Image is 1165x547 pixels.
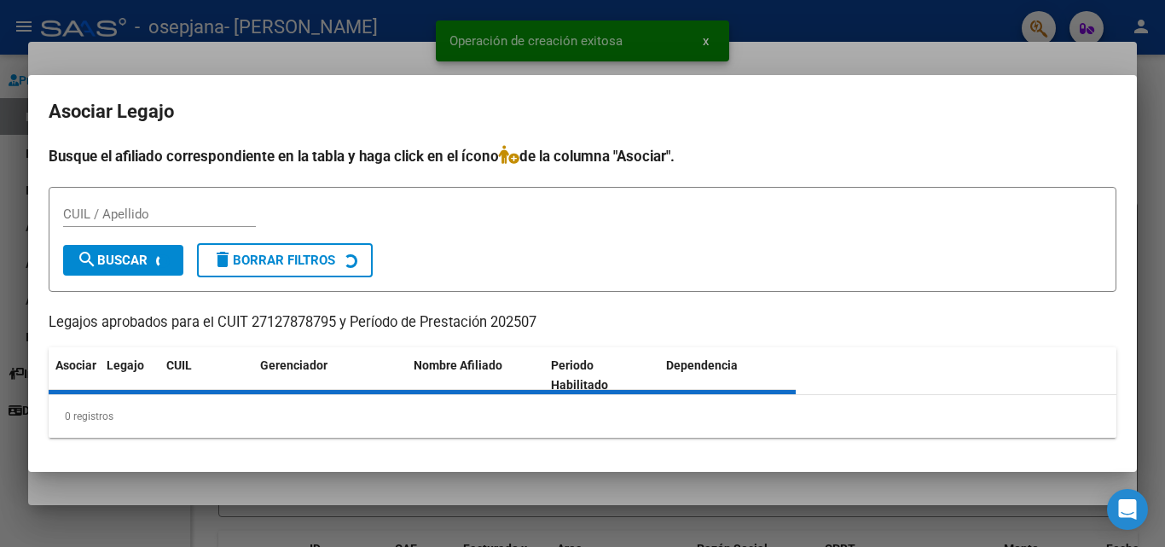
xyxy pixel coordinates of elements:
[107,358,144,372] span: Legajo
[159,347,253,404] datatable-header-cell: CUIL
[414,358,502,372] span: Nombre Afiliado
[49,96,1116,128] h2: Asociar Legajo
[212,253,335,268] span: Borrar Filtros
[77,249,97,270] mat-icon: search
[253,347,407,404] datatable-header-cell: Gerenciador
[666,358,738,372] span: Dependencia
[407,347,544,404] datatable-header-cell: Nombre Afiliado
[49,395,1116,438] div: 0 registros
[544,347,659,404] datatable-header-cell: Periodo Habilitado
[551,358,608,392] span: Periodo Habilitado
[1107,489,1148,530] div: Open Intercom Messenger
[55,358,96,372] span: Asociar
[63,245,183,276] button: Buscar
[166,358,192,372] span: CUIL
[49,145,1116,167] h4: Busque el afiliado correspondiente en la tabla y haga click en el ícono de la columna "Asociar".
[212,249,233,270] mat-icon: delete
[49,347,100,404] datatable-header-cell: Asociar
[49,312,1116,334] p: Legajos aprobados para el CUIT 27127878795 y Período de Prestación 202507
[659,347,797,404] datatable-header-cell: Dependencia
[100,347,159,404] datatable-header-cell: Legajo
[260,358,327,372] span: Gerenciador
[197,243,373,277] button: Borrar Filtros
[77,253,148,268] span: Buscar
